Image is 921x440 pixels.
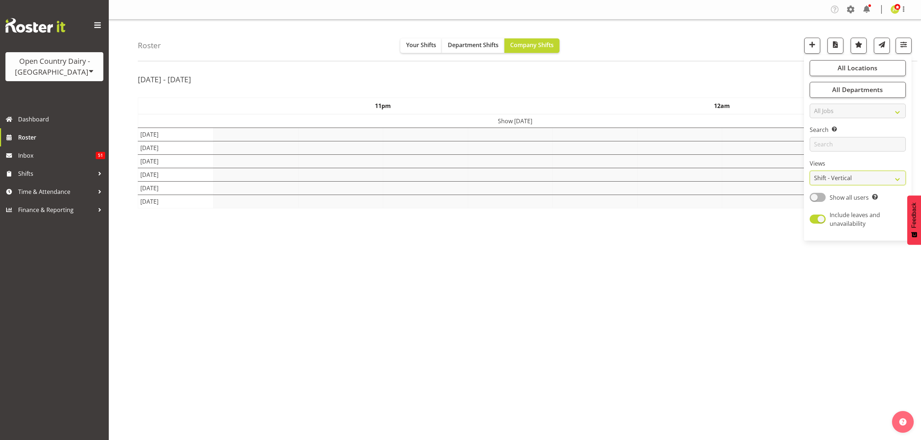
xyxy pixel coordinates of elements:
[138,181,214,195] td: [DATE]
[18,186,94,197] span: Time & Attendance
[827,38,843,54] button: Download a PDF of the roster according to the set date range.
[18,132,105,143] span: Roster
[138,75,191,84] h2: [DATE] - [DATE]
[138,154,214,168] td: [DATE]
[810,125,906,134] label: Search
[18,204,94,215] span: Finance & Reporting
[13,56,96,78] div: Open Country Dairy - [GEOGRAPHIC_DATA]
[5,18,65,33] img: Rosterit website logo
[911,203,917,228] span: Feedback
[891,5,899,14] img: jessica-greenwood7429.jpg
[138,168,214,181] td: [DATE]
[18,150,96,161] span: Inbox
[804,38,820,54] button: Add a new shift
[810,159,906,168] label: Views
[138,41,161,50] h4: Roster
[907,195,921,245] button: Feedback - Show survey
[138,141,214,154] td: [DATE]
[810,137,906,151] input: Search
[138,114,892,128] td: Show [DATE]
[851,38,867,54] button: Highlight an important date within the roster.
[400,38,442,53] button: Your Shifts
[442,38,504,53] button: Department Shifts
[213,97,553,114] th: 11pm
[830,211,880,228] span: Include leaves and unavailability
[96,152,105,159] span: 51
[896,38,912,54] button: Filter Shifts
[810,60,906,76] button: All Locations
[832,85,883,94] span: All Departments
[874,38,890,54] button: Send a list of all shifts for the selected filtered period to all rostered employees.
[448,41,499,49] span: Department Shifts
[138,195,214,208] td: [DATE]
[553,97,892,114] th: 12am
[838,63,877,72] span: All Locations
[18,168,94,179] span: Shifts
[406,41,436,49] span: Your Shifts
[18,114,105,125] span: Dashboard
[138,128,214,141] td: [DATE]
[899,418,906,426] img: help-xxl-2.png
[810,82,906,98] button: All Departments
[510,41,554,49] span: Company Shifts
[830,194,869,202] span: Show all users
[504,38,559,53] button: Company Shifts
